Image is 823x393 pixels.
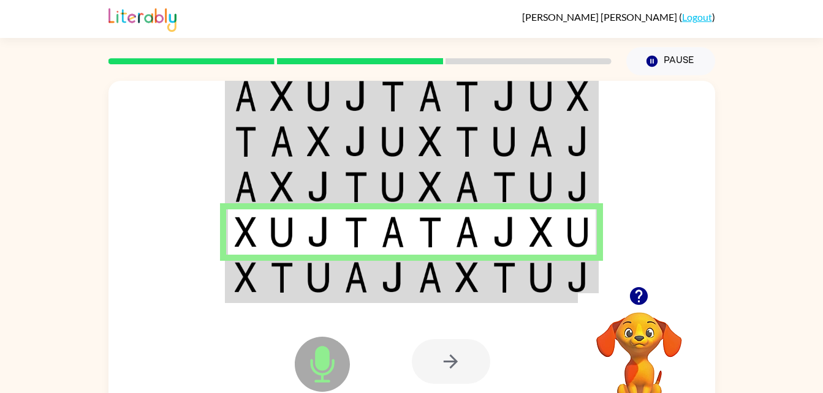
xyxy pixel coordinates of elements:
[567,262,589,293] img: j
[235,171,257,202] img: a
[235,217,257,247] img: x
[307,81,330,111] img: u
[270,126,294,157] img: a
[529,262,553,293] img: u
[626,47,715,75] button: Pause
[307,262,330,293] img: u
[529,81,553,111] img: u
[455,262,479,293] img: x
[235,81,257,111] img: a
[455,81,479,111] img: t
[381,262,404,293] img: j
[344,126,368,157] img: j
[493,126,516,157] img: u
[493,171,516,202] img: t
[344,262,368,293] img: a
[344,81,368,111] img: j
[307,171,330,202] img: j
[567,217,589,247] img: u
[307,126,330,157] img: x
[567,126,589,157] img: j
[108,5,176,32] img: Literably
[270,171,294,202] img: x
[270,262,294,293] img: t
[235,262,257,293] img: x
[344,171,368,202] img: t
[682,11,712,23] a: Logout
[381,81,404,111] img: t
[419,217,442,247] img: t
[493,262,516,293] img: t
[567,81,589,111] img: x
[381,171,404,202] img: u
[307,217,330,247] img: j
[529,126,553,157] img: a
[344,217,368,247] img: t
[270,217,294,247] img: u
[419,262,442,293] img: a
[522,11,715,23] div: ( )
[419,171,442,202] img: x
[455,126,479,157] img: t
[455,171,479,202] img: a
[522,11,679,23] span: [PERSON_NAME] [PERSON_NAME]
[419,81,442,111] img: a
[419,126,442,157] img: x
[381,217,404,247] img: a
[381,126,404,157] img: u
[529,171,553,202] img: u
[567,171,589,202] img: j
[235,126,257,157] img: t
[529,217,553,247] img: x
[455,217,479,247] img: a
[493,81,516,111] img: j
[493,217,516,247] img: j
[270,81,294,111] img: x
